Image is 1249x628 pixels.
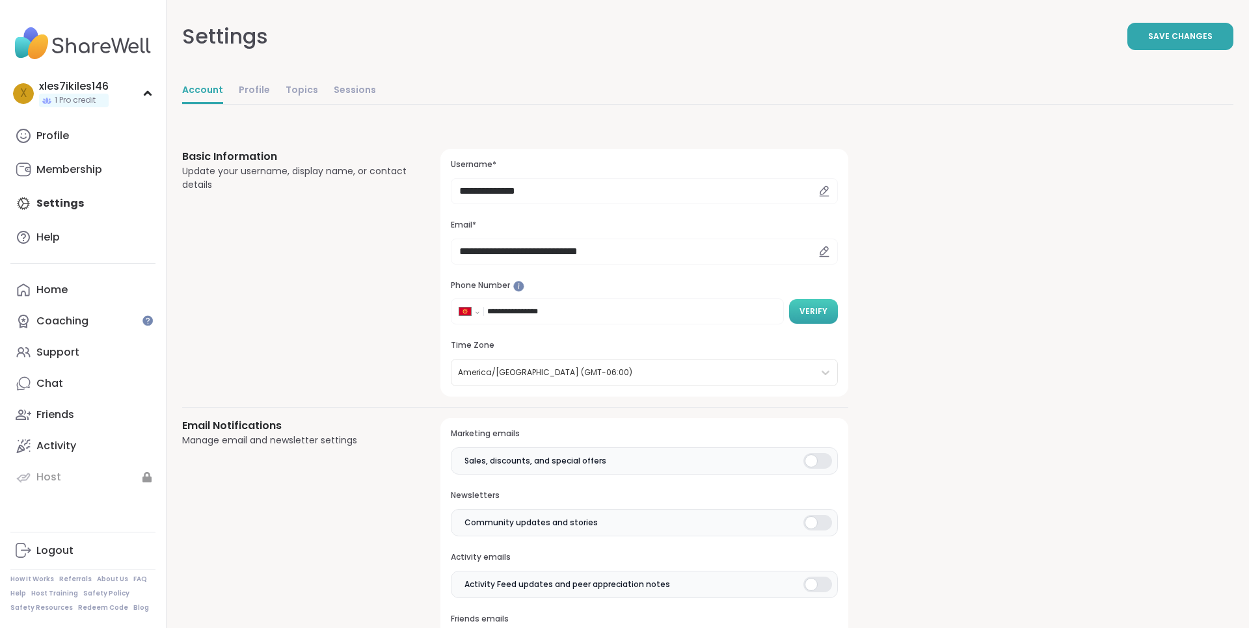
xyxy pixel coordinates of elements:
a: Blog [133,603,149,612]
div: Chat [36,376,63,391]
div: Host [36,470,61,484]
a: Activity [10,430,155,462]
div: xles7ikiles146 [39,79,109,94]
span: Save Changes [1148,31,1213,42]
a: Help [10,222,155,253]
h3: Email* [451,220,838,231]
a: Help [10,589,26,598]
a: Host [10,462,155,493]
img: Kyrgyzstan [459,307,471,315]
a: Friends [10,399,155,430]
h3: Email Notifications [182,418,409,434]
iframe: Spotlight [142,315,153,326]
div: Home [36,283,68,297]
a: Account [182,78,223,104]
div: Profile [36,129,69,143]
h3: Time Zone [451,340,838,351]
h3: Marketing emails [451,428,838,439]
div: Manage email and newsletter settings [182,434,409,447]
a: Redeem Code [78,603,128,612]
h3: Phone Number [451,280,838,291]
a: FAQ [133,575,147,584]
img: ShareWell Nav Logo [10,21,155,66]
a: About Us [97,575,128,584]
a: Support [10,337,155,368]
a: Topics [286,78,318,104]
span: Activity Feed updates and peer appreciation notes [464,579,670,590]
div: Membership [36,163,102,177]
a: Coaching [10,306,155,337]
h3: Newsletters [451,490,838,501]
h3: Basic Information [182,149,409,164]
div: Logout [36,543,74,558]
iframe: Spotlight [513,281,524,292]
h3: Activity emails [451,552,838,563]
span: Verify [799,306,827,317]
div: Update your username, display name, or contact details [182,164,409,192]
a: Home [10,274,155,306]
div: Settings [182,21,268,52]
a: Safety Resources [10,603,73,612]
div: Help [36,230,60,244]
h3: Username* [451,159,838,170]
span: Community updates and stories [464,517,598,529]
button: Verify [789,299,838,324]
span: x [20,85,27,102]
div: Activity [36,439,76,453]
a: Host Training [31,589,78,598]
a: Sessions [334,78,376,104]
div: Support [36,345,79,360]
a: Logout [10,535,155,566]
a: How It Works [10,575,54,584]
button: Save Changes [1127,23,1233,50]
a: Referrals [59,575,92,584]
span: Sales, discounts, and special offers [464,455,606,467]
a: Chat [10,368,155,399]
h3: Friends emails [451,614,838,625]
a: Profile [239,78,270,104]
span: 1 Pro credit [55,95,96,106]
a: Membership [10,154,155,185]
a: Profile [10,120,155,151]
a: Safety Policy [83,589,129,598]
div: Coaching [36,314,88,328]
div: Friends [36,408,74,422]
